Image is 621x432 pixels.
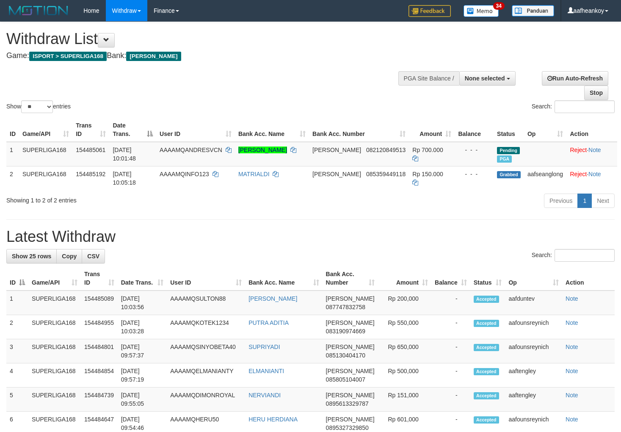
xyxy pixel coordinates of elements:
[6,30,406,47] h1: Withdraw List
[505,363,562,388] td: aaftengley
[245,266,322,291] th: Bank Acc. Name: activate to sort column ascending
[474,320,499,327] span: Accepted
[238,147,287,153] a: [PERSON_NAME]
[19,118,72,142] th: Game/API: activate to sort column ascending
[156,118,235,142] th: User ID: activate to sort column ascending
[398,71,459,86] div: PGA Site Balance /
[248,392,281,399] a: NERVIANDI
[412,171,443,177] span: Rp 150.000
[431,363,470,388] td: -
[566,142,617,166] td: ·
[19,166,72,190] td: SUPERLIGA168
[56,249,82,263] a: Copy
[109,118,156,142] th: Date Trans.: activate to sort column descending
[167,388,245,412] td: AAAAMQDIMONROYAL
[167,291,245,315] td: AAAAMQSULTON88
[566,319,578,326] a: Note
[309,118,409,142] th: Bank Acc. Number: activate to sort column ascending
[160,171,209,177] span: AAAAMQINFO123
[505,266,562,291] th: Op: activate to sort column ascending
[326,416,375,423] span: [PERSON_NAME]
[113,147,136,162] span: [DATE] 10:01:48
[248,295,297,302] a: [PERSON_NAME]
[378,388,431,412] td: Rp 151,000
[248,416,298,423] a: HERU HERDIANA
[431,266,470,291] th: Balance: activate to sort column ascending
[326,328,365,335] span: Copy 083190974669 to clipboard
[248,343,280,350] a: SUPRIYADI
[408,5,451,17] img: Feedback.jpg
[497,155,512,163] span: Marked by aafounsreynich
[378,291,431,315] td: Rp 200,000
[326,304,365,310] span: Copy 087747832758 to clipboard
[28,363,81,388] td: SUPERLIGA168
[544,194,578,208] a: Previous
[323,266,378,291] th: Bank Acc. Number: activate to sort column ascending
[28,291,81,315] td: SUPERLIGA168
[28,388,81,412] td: SUPERLIGA168
[126,52,181,61] span: [PERSON_NAME]
[577,194,592,208] a: 1
[21,100,53,113] select: Showentries
[28,266,81,291] th: Game/API: activate to sort column ascending
[6,339,28,363] td: 3
[118,291,167,315] td: [DATE] 10:03:56
[378,339,431,363] td: Rp 650,000
[118,315,167,339] td: [DATE] 10:03:28
[6,118,19,142] th: ID
[81,388,118,412] td: 154484739
[474,392,499,399] span: Accepted
[326,376,365,383] span: Copy 085805104007 to clipboard
[431,291,470,315] td: -
[497,147,520,154] span: Pending
[76,171,105,177] span: 154485192
[235,118,309,142] th: Bank Acc. Name: activate to sort column ascending
[566,392,578,399] a: Note
[76,147,105,153] span: 154485061
[459,71,516,86] button: None selected
[566,368,578,374] a: Note
[113,171,136,186] span: [DATE] 10:05:18
[248,319,289,326] a: PUTRA ADITIA
[82,249,105,263] a: CSV
[6,249,57,263] a: Show 25 rows
[431,315,470,339] td: -
[6,363,28,388] td: 4
[6,228,615,245] h1: Latest Withdraw
[431,339,470,363] td: -
[28,315,81,339] td: SUPERLIGA168
[160,147,222,153] span: AAAAMQANDRESVCN
[505,339,562,363] td: aafounsreynich
[505,315,562,339] td: aafounsreynich
[366,171,406,177] span: Copy 085359449118 to clipboard
[474,416,499,424] span: Accepted
[566,118,617,142] th: Action
[570,171,587,177] a: Reject
[588,171,601,177] a: Note
[81,339,118,363] td: 154484801
[29,52,107,61] span: ISPORT > SUPERLIGA168
[474,344,499,351] span: Accepted
[494,118,524,142] th: Status
[465,75,505,82] span: None selected
[532,100,615,113] label: Search:
[505,291,562,315] td: aafduntev
[532,249,615,262] label: Search:
[409,118,455,142] th: Amount: activate to sort column ascending
[167,266,245,291] th: User ID: activate to sort column ascending
[326,400,369,407] span: Copy 0895613329787 to clipboard
[366,147,406,153] span: Copy 082120849513 to clipboard
[378,315,431,339] td: Rp 550,000
[6,291,28,315] td: 1
[326,319,375,326] span: [PERSON_NAME]
[81,291,118,315] td: 154485089
[248,368,284,374] a: ELMANIANTI
[570,147,587,153] a: Reject
[72,118,109,142] th: Trans ID: activate to sort column ascending
[6,266,28,291] th: ID: activate to sort column descending
[167,315,245,339] td: AAAAMQKOTEK1234
[588,147,601,153] a: Note
[326,368,375,374] span: [PERSON_NAME]
[312,171,361,177] span: [PERSON_NAME]
[412,147,443,153] span: Rp 700.000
